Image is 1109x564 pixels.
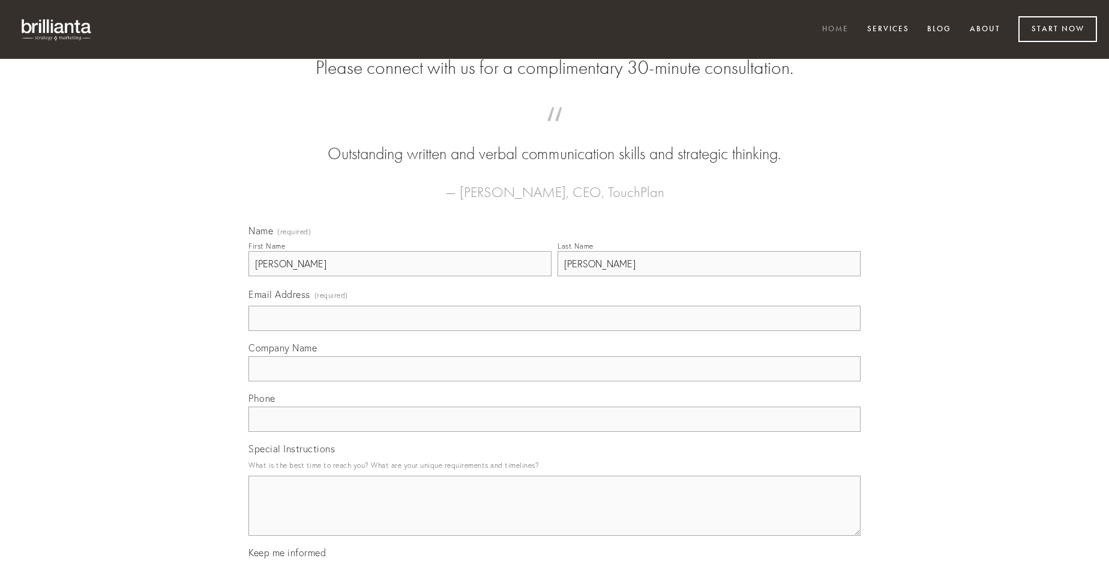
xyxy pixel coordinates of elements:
[248,392,275,404] span: Phone
[919,20,959,40] a: Blog
[248,288,310,300] span: Email Address
[268,119,841,142] span: “
[859,20,917,40] a: Services
[962,20,1008,40] a: About
[1018,16,1097,42] a: Start Now
[268,119,841,166] blockquote: Outstanding written and verbal communication skills and strategic thinking.
[814,20,856,40] a: Home
[248,225,273,237] span: Name
[248,56,861,79] h2: Please connect with us for a complimentary 30-minute consultation.
[314,287,348,303] span: (required)
[558,241,594,250] div: Last Name
[248,443,335,455] span: Special Instructions
[268,166,841,204] figcaption: — [PERSON_NAME], CEO, TouchPlan
[12,12,102,47] img: brillianta - research, strategy, marketing
[248,241,285,250] div: First Name
[248,457,861,473] p: What is the best time to reach you? What are your unique requirements and timelines?
[248,342,317,354] span: Company Name
[248,547,326,559] span: Keep me informed
[277,228,311,235] span: (required)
